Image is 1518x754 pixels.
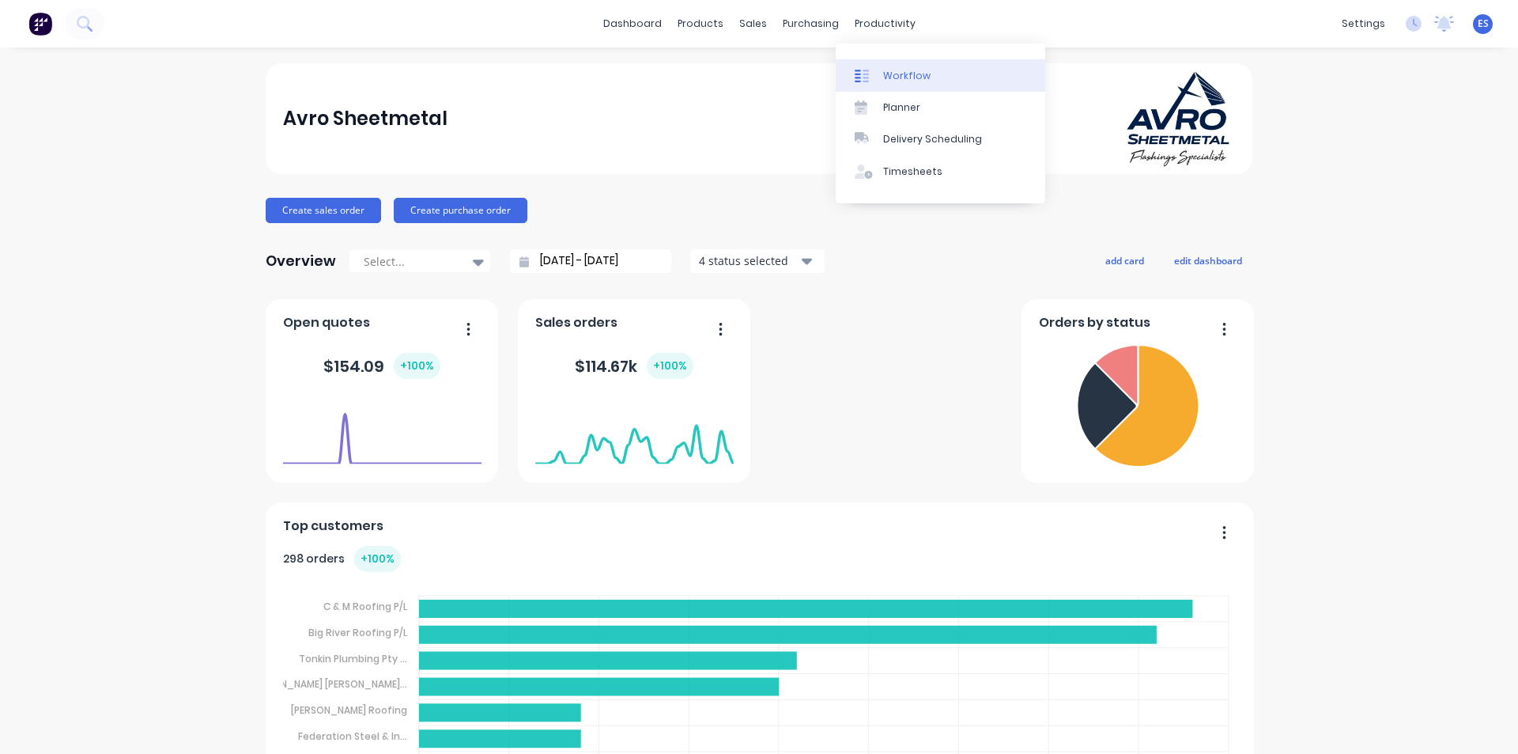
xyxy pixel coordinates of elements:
[266,245,336,277] div: Overview
[690,249,825,273] button: 4 status selected
[847,12,923,36] div: productivity
[298,729,407,743] tspan: Federation Steel & In...
[1124,70,1235,168] img: Avro Sheetmetal
[731,12,775,36] div: sales
[595,12,670,36] a: dashboard
[535,313,617,332] span: Sales orders
[836,156,1045,188] a: Timesheets
[394,353,440,379] div: + 100 %
[291,703,407,717] tspan: [PERSON_NAME] Roofing
[283,313,370,332] span: Open quotes
[394,198,527,223] button: Create purchase order
[883,100,920,115] div: Planner
[28,12,52,36] img: Factory
[1478,17,1489,31] span: ES
[883,165,942,179] div: Timesheets
[266,198,381,223] button: Create sales order
[1039,313,1150,332] span: Orders by status
[836,59,1045,91] a: Workflow
[836,123,1045,155] a: Delivery Scheduling
[247,677,407,691] tspan: [PERSON_NAME] [PERSON_NAME]...
[283,546,401,572] div: 298 orders
[308,626,408,639] tspan: Big River Roofing P/L
[699,252,799,269] div: 4 status selected
[299,651,407,665] tspan: Tonkin Plumbing Pty ...
[670,12,731,36] div: products
[883,132,982,146] div: Delivery Scheduling
[1095,250,1154,271] button: add card
[283,517,383,536] span: Top customers
[647,353,693,379] div: + 100 %
[354,546,401,572] div: + 100 %
[883,69,931,83] div: Workflow
[575,353,693,379] div: $ 114.67k
[1334,12,1393,36] div: settings
[283,103,447,135] div: Avro Sheetmetal
[323,600,408,613] tspan: C & M Roofing P/L
[323,353,440,379] div: $ 154.09
[1164,250,1252,271] button: edit dashboard
[775,12,847,36] div: purchasing
[836,92,1045,123] a: Planner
